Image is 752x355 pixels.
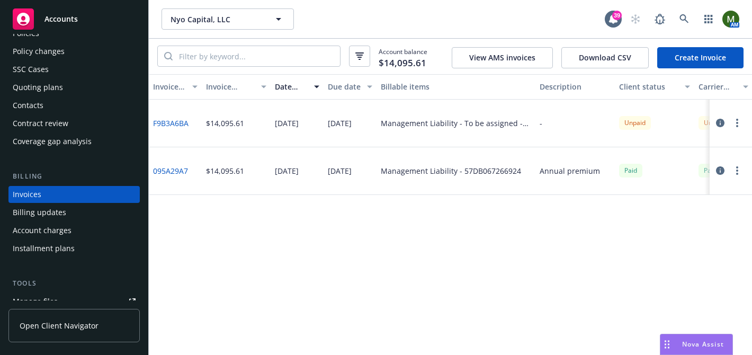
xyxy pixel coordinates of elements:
button: Billable items [377,74,535,100]
a: Switch app [698,8,719,30]
div: SSC Cases [13,61,49,78]
a: Invoices [8,186,140,203]
div: Installment plans [13,240,75,257]
div: Quoting plans [13,79,63,96]
div: Invoices [13,186,41,203]
span: Account balance [379,47,427,66]
span: Open Client Navigator [20,320,99,331]
div: Due date [328,81,361,92]
a: Quoting plans [8,79,140,96]
a: Policy changes [8,43,140,60]
img: photo [722,11,739,28]
a: F9B3A6BA [153,118,189,129]
a: Search [674,8,695,30]
a: Account charges [8,222,140,239]
div: Description [540,81,611,92]
div: Billing updates [13,204,66,221]
button: Description [535,74,615,100]
button: Invoice amount [202,74,271,100]
button: Nyo Capital, LLC [162,8,294,30]
a: Create Invoice [657,47,744,68]
div: Paid [619,164,642,177]
div: $14,095.61 [206,165,244,176]
button: Client status [615,74,694,100]
div: Management Liability - To be assigned - 9660 - Nyo Capital, LLC - [DATE] 1755794087145 [381,118,531,129]
div: Coverage gap analysis [13,133,92,150]
div: Policy changes [13,43,65,60]
div: Contacts [13,97,43,114]
div: Paid [699,164,722,177]
div: [DATE] [275,118,299,129]
button: Download CSV [561,47,649,68]
div: Management Liability - 57DB067266924 [381,165,521,176]
a: Manage files [8,293,140,310]
div: Annual premium [540,165,600,176]
div: Unpaid [619,116,651,129]
svg: Search [164,52,173,60]
button: Invoice ID [149,74,202,100]
div: Tools [8,278,140,289]
div: Account charges [13,222,71,239]
div: Invoice amount [206,81,255,92]
div: Date issued [275,81,308,92]
div: $14,095.61 [206,118,244,129]
button: Date issued [271,74,324,100]
a: Contacts [8,97,140,114]
span: Accounts [44,15,78,23]
span: Nyo Capital, LLC [171,14,262,25]
a: 095A29A7 [153,165,188,176]
div: Carrier status [699,81,737,92]
div: 39 [612,11,622,20]
div: Billing [8,171,140,182]
div: [DATE] [275,165,299,176]
a: Accounts [8,4,140,34]
div: Invoice ID [153,81,186,92]
button: Nova Assist [660,334,733,355]
a: Coverage gap analysis [8,133,140,150]
div: Contract review [13,115,68,132]
a: Start snowing [625,8,646,30]
div: [DATE] [328,165,352,176]
span: $14,095.61 [379,56,426,70]
a: SSC Cases [8,61,140,78]
div: Client status [619,81,678,92]
div: [DATE] [328,118,352,129]
input: Filter by keyword... [173,46,340,66]
div: Manage files [13,293,58,310]
div: Drag to move [660,334,674,354]
a: Report a Bug [649,8,670,30]
button: Due date [324,74,377,100]
a: Installment plans [8,240,140,257]
div: Unpaid [699,116,730,129]
a: Contract review [8,115,140,132]
div: Billable items [381,81,531,92]
div: - [540,118,542,129]
a: Billing updates [8,204,140,221]
button: View AMS invoices [452,47,553,68]
span: Nova Assist [682,340,724,349]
